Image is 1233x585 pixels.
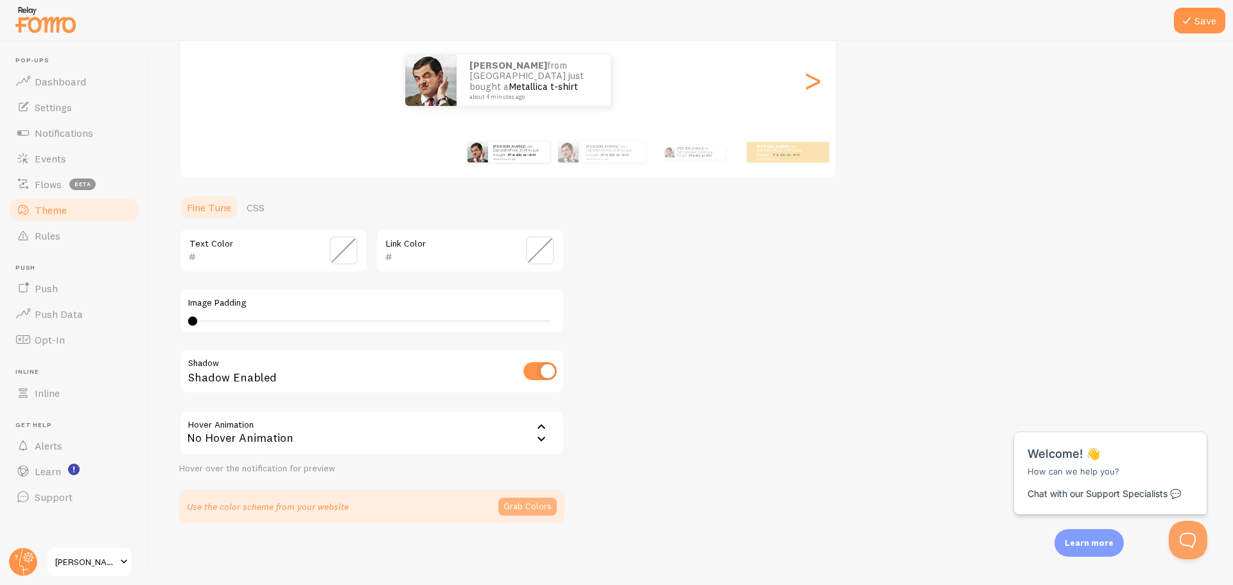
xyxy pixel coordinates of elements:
[8,433,140,458] a: Alerts
[493,157,543,160] small: about 4 minutes ago
[677,146,703,150] strong: [PERSON_NAME]
[35,465,61,478] span: Learn
[15,264,140,272] span: Push
[757,157,807,160] small: about 4 minutes ago
[469,59,547,71] strong: [PERSON_NAME]
[509,80,578,92] a: Metallica t-shirt
[35,178,62,191] span: Flows
[35,127,93,139] span: Notifications
[690,153,712,157] a: Metallica t-shirt
[239,195,272,220] a: CSS
[15,421,140,430] span: Get Help
[757,144,788,149] strong: [PERSON_NAME]
[35,439,62,452] span: Alerts
[8,120,140,146] a: Notifications
[773,152,800,157] a: Metallica t-shirt
[8,94,140,120] a: Settings
[15,368,140,376] span: Inline
[493,144,524,149] strong: [PERSON_NAME]
[805,34,820,127] div: Next slide
[493,144,545,160] p: from [GEOGRAPHIC_DATA] just bought a
[1008,400,1214,521] iframe: Help Scout Beacon - Messages and Notifications
[68,464,80,475] svg: <p>Watch New Feature Tutorials!</p>
[188,297,555,309] label: Image Padding
[15,57,140,65] span: Pop-ups
[35,101,72,114] span: Settings
[187,500,349,513] p: Use the color scheme from your website
[35,282,58,295] span: Push
[8,484,140,510] a: Support
[8,327,140,353] a: Opt-In
[46,546,133,577] a: [PERSON_NAME]
[498,498,557,516] button: Grab Colors
[179,349,564,396] div: Shadow Enabled
[35,204,67,216] span: Theme
[13,3,78,36] img: fomo-relay-logo-orange.svg
[757,144,809,160] p: from [GEOGRAPHIC_DATA] just bought a
[8,223,140,249] a: Rules
[8,458,140,484] a: Learn
[1054,529,1124,557] div: Learn more
[558,142,579,162] img: Fomo
[1065,537,1114,549] p: Learn more
[405,55,457,106] img: Fomo
[469,60,598,100] p: from [GEOGRAPHIC_DATA] just bought a
[602,152,629,157] a: Metallica t-shirt
[8,69,140,94] a: Dashboard
[586,157,639,160] small: about 4 minutes ago
[8,146,140,171] a: Events
[469,94,594,100] small: about 4 minutes ago
[8,380,140,406] a: Inline
[468,142,488,162] img: Fomo
[35,75,86,88] span: Dashboard
[8,275,140,301] a: Push
[179,195,239,220] a: Fine Tune
[1169,521,1207,559] iframe: Help Scout Beacon - Open
[35,333,65,346] span: Opt-In
[677,145,720,159] p: from [GEOGRAPHIC_DATA] just bought a
[664,147,674,157] img: Fomo
[35,387,60,399] span: Inline
[55,554,116,570] span: [PERSON_NAME]
[8,197,140,223] a: Theme
[509,152,536,157] a: Metallica t-shirt
[586,144,640,160] p: from [GEOGRAPHIC_DATA] just bought a
[69,179,96,190] span: beta
[179,463,564,475] div: Hover over the notification for preview
[35,229,60,242] span: Rules
[35,308,83,320] span: Push Data
[8,171,140,197] a: Flows beta
[8,301,140,327] a: Push Data
[586,144,617,149] strong: [PERSON_NAME]
[179,410,564,455] div: No Hover Animation
[35,491,73,503] span: Support
[35,152,66,165] span: Events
